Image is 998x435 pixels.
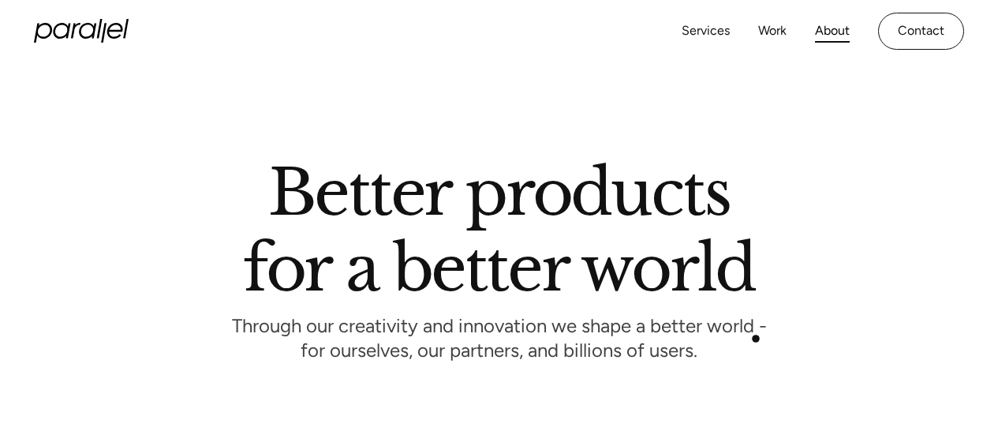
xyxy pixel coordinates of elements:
[232,319,767,362] p: Through our creativity and innovation we shape a better world - for ourselves, our partners, and ...
[815,20,850,43] a: About
[878,13,964,50] a: Contact
[758,20,787,43] a: Work
[682,20,730,43] a: Services
[34,19,129,43] a: home
[243,170,755,291] h1: Better products for a better world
